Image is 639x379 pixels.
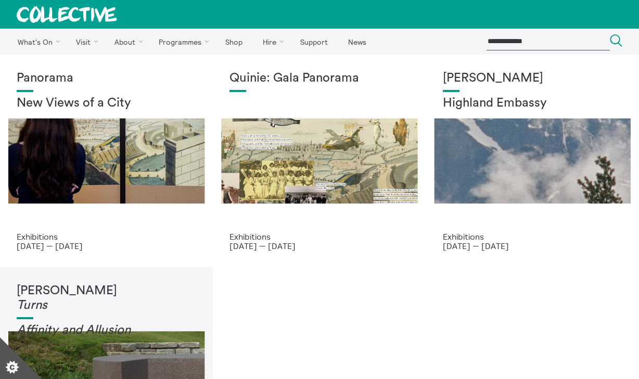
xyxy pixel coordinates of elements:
[17,96,196,111] h2: New Views of a City
[339,29,375,55] a: News
[443,71,622,86] h1: [PERSON_NAME]
[229,71,409,86] h1: Quinie: Gala Panorama
[229,232,409,241] p: Exhibitions
[291,29,337,55] a: Support
[17,232,196,241] p: Exhibitions
[443,232,622,241] p: Exhibitions
[17,299,47,311] em: Turns
[67,29,104,55] a: Visit
[254,29,289,55] a: Hire
[17,284,196,312] h1: [PERSON_NAME]
[17,324,117,336] em: Affinity and Allusi
[216,29,251,55] a: Shop
[229,241,409,251] p: [DATE] — [DATE]
[117,324,131,336] em: on
[105,29,148,55] a: About
[213,55,426,267] a: Josie Vallely Quinie: Gala Panorama Exhibitions [DATE] — [DATE]
[426,55,639,267] a: Solar wheels 17 [PERSON_NAME] Highland Embassy Exhibitions [DATE] — [DATE]
[150,29,214,55] a: Programmes
[443,241,622,251] p: [DATE] — [DATE]
[443,96,622,111] h2: Highland Embassy
[8,29,65,55] a: What's On
[17,71,196,86] h1: Panorama
[17,241,196,251] p: [DATE] — [DATE]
